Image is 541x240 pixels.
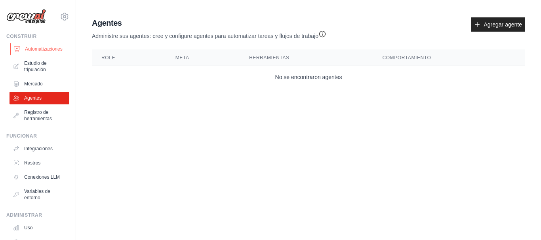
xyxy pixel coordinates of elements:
font: Herramientas [249,55,290,60]
font: Agentes [92,19,122,27]
font: Meta [175,55,189,60]
font: Uso [24,225,32,231]
font: Registro de herramientas [24,110,52,121]
a: Mercado [10,77,69,90]
font: Administre sus agentes: cree y configure agentes para automatizar tareas y flujos de trabajo [92,33,318,39]
a: Automatizaciones [10,43,70,55]
font: Conexiones LLM [24,174,60,180]
font: Agentes [24,95,42,101]
a: Integraciones [10,142,69,155]
font: Comportamiento [382,55,431,60]
font: Construir [6,34,37,39]
a: Uso [10,221,69,234]
a: Agentes [10,92,69,104]
font: Role [101,55,115,60]
a: Conexiones LLM [10,171,69,183]
a: Variables de entorno [10,185,69,204]
a: Agregar agente [471,17,525,32]
font: No se encontraron agentes [275,74,342,80]
font: Estudio de tripulación [24,60,47,72]
font: Automatizaciones [25,46,63,52]
img: Logo [6,9,46,24]
font: Funcionar [6,133,37,139]
font: Integraciones [24,146,53,151]
font: Agregar agente [484,21,522,28]
a: Estudio de tripulación [10,57,69,76]
font: Mercado [24,81,43,87]
a: Registro de herramientas [10,106,69,125]
font: Administrar [6,212,42,218]
font: Variables de entorno [24,189,50,200]
font: Rastros [24,160,40,166]
a: Rastros [10,157,69,169]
